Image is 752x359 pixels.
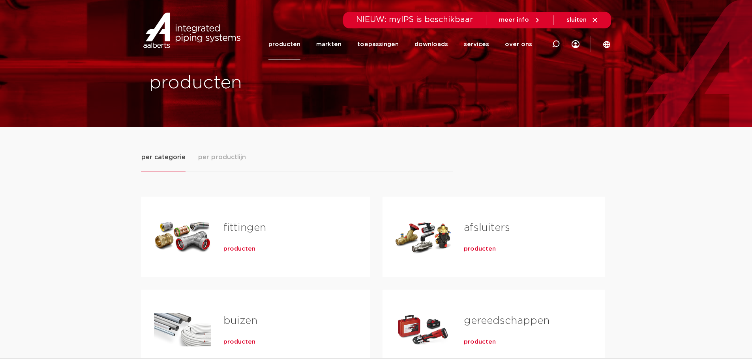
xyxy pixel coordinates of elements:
[149,71,372,96] h1: producten
[223,316,257,326] a: buizen
[566,17,587,23] span: sluiten
[464,223,510,233] a: afsluiters
[268,28,532,60] nav: Menu
[141,153,186,162] span: per categorie
[464,316,549,326] a: gereedschappen
[198,153,246,162] span: per productlijn
[223,338,255,346] a: producten
[223,223,266,233] a: fittingen
[464,28,489,60] a: services
[414,28,448,60] a: downloads
[356,16,473,24] span: NIEUW: myIPS is beschikbaar
[357,28,399,60] a: toepassingen
[268,28,300,60] a: producten
[316,28,341,60] a: markten
[223,245,255,253] a: producten
[505,28,532,60] a: over ons
[566,17,598,24] a: sluiten
[464,245,496,253] a: producten
[499,17,541,24] a: meer info
[572,28,579,60] div: my IPS
[499,17,529,23] span: meer info
[464,338,496,346] a: producten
